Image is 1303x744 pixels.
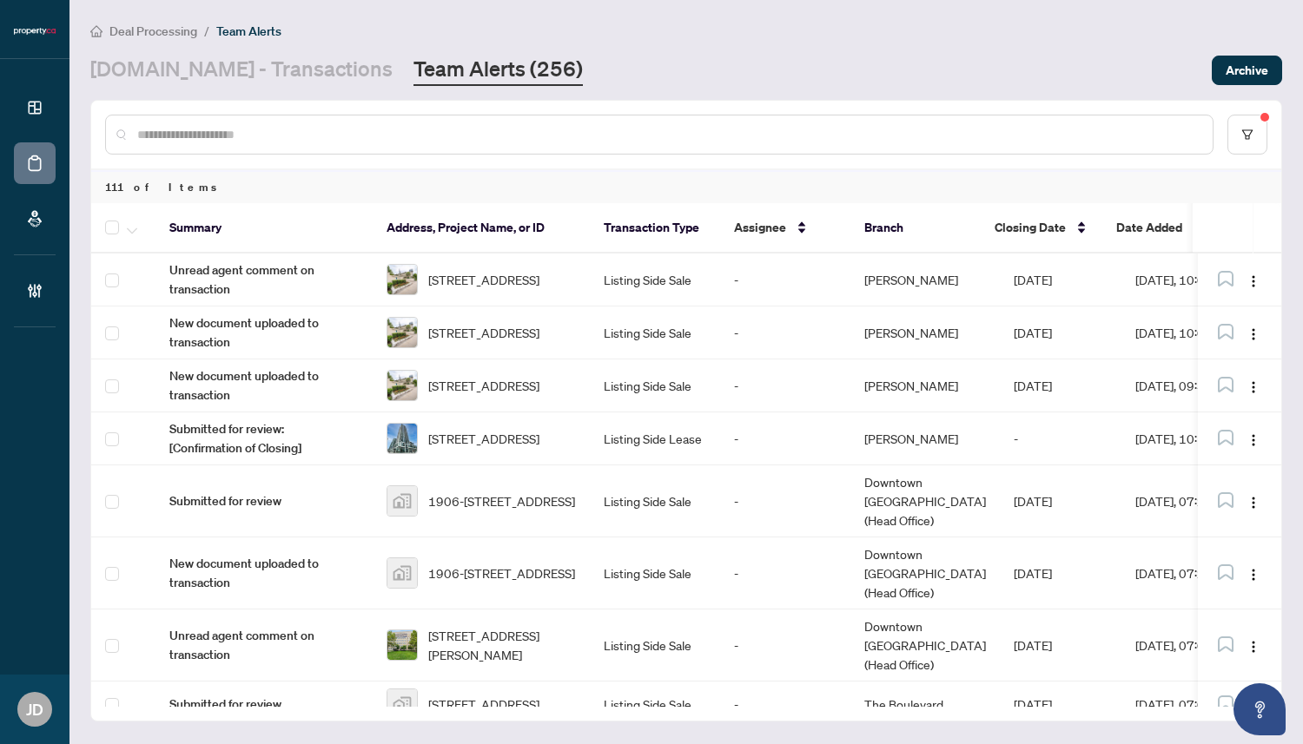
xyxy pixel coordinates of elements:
[169,366,359,405] span: New document uploaded to transaction
[1240,559,1267,587] button: Logo
[734,218,786,237] span: Assignee
[850,306,1000,359] td: [PERSON_NAME]
[1247,640,1260,654] img: Logo
[1121,306,1278,359] td: [DATE], 10:09am
[981,203,1102,253] th: Closing Date
[428,376,539,395] span: [STREET_ADDRESS]
[850,465,1000,537] td: Downtown [GEOGRAPHIC_DATA] (Head Office)
[720,412,850,465] td: -
[590,203,720,253] th: Transaction Type
[720,253,850,306] td: -
[590,412,720,465] td: Listing Side Lease
[428,563,575,583] span: 1906-[STREET_ADDRESS]
[90,25,103,37] span: home
[169,260,359,299] span: Unread agent comment on transaction
[1227,115,1267,155] button: filter
[428,695,539,714] span: [STREET_ADDRESS]
[850,537,1000,609] td: Downtown [GEOGRAPHIC_DATA] (Head Office)
[91,170,1281,203] div: 111 of Items
[590,359,720,412] td: Listing Side Sale
[720,537,850,609] td: -
[720,359,850,412] td: -
[720,203,850,253] th: Assignee
[387,318,417,347] img: thumbnail-img
[1000,253,1121,306] td: [DATE]
[850,681,1000,728] td: The Boulevard
[1000,465,1121,537] td: [DATE]
[169,626,359,664] span: Unread agent comment on transaction
[387,371,417,400] img: thumbnail-img
[169,491,359,510] span: Submitted for review
[169,419,359,458] span: Submitted for review: [Confirmation of Closing]
[90,55,393,86] a: [DOMAIN_NAME] - Transactions
[109,23,197,39] span: Deal Processing
[26,697,43,721] span: JD
[850,609,1000,681] td: Downtown [GEOGRAPHIC_DATA] (Head Office)
[216,23,281,39] span: Team Alerts
[387,558,417,588] img: thumbnail-img
[428,429,539,448] span: [STREET_ADDRESS]
[1000,609,1121,681] td: [DATE]
[387,265,417,294] img: thumbnail-img
[1000,306,1121,359] td: [DATE]
[1121,465,1278,537] td: [DATE], 07:29pm
[850,253,1000,306] td: [PERSON_NAME]
[1121,681,1278,728] td: [DATE], 07:09pm
[1000,681,1121,728] td: [DATE]
[1247,274,1260,288] img: Logo
[720,609,850,681] td: -
[387,424,417,453] img: thumbnail-img
[169,695,359,714] span: Submitted for review
[1121,359,1278,412] td: [DATE], 09:59am
[720,306,850,359] td: -
[720,681,850,728] td: -
[1247,380,1260,394] img: Logo
[1247,327,1260,341] img: Logo
[1226,56,1268,84] span: Archive
[590,681,720,728] td: Listing Side Sale
[1234,683,1286,735] button: Open asap
[590,465,720,537] td: Listing Side Sale
[1102,203,1259,253] th: Date Added
[1240,319,1267,346] button: Logo
[428,323,539,342] span: [STREET_ADDRESS]
[1247,433,1260,447] img: Logo
[1121,253,1278,306] td: [DATE], 10:09am
[1000,412,1121,465] td: -
[169,313,359,352] span: New document uploaded to transaction
[720,465,850,537] td: -
[1000,537,1121,609] td: [DATE]
[373,203,590,253] th: Address, Project Name, or ID
[850,203,981,253] th: Branch
[169,554,359,592] span: New document uploaded to transaction
[1241,128,1253,141] span: filter
[850,412,1000,465] td: [PERSON_NAME]
[1212,56,1282,85] button: Archive
[1116,218,1182,237] span: Date Added
[1000,359,1121,412] td: [DATE]
[590,306,720,359] td: Listing Side Sale
[995,218,1066,237] span: Closing Date
[428,626,576,664] span: [STREET_ADDRESS][PERSON_NAME]
[590,537,720,609] td: Listing Side Sale
[155,203,373,253] th: Summary
[428,270,539,289] span: [STREET_ADDRESS]
[590,609,720,681] td: Listing Side Sale
[1240,266,1267,293] button: Logo
[387,630,417,660] img: thumbnail-img
[1240,487,1267,515] button: Logo
[14,26,56,36] img: logo
[387,486,417,516] img: thumbnail-img
[590,253,720,306] td: Listing Side Sale
[1121,609,1278,681] td: [DATE], 07:09pm
[1121,412,1278,465] td: [DATE], 10:19pm
[204,21,209,41] li: /
[428,491,575,510] span: 1906-[STREET_ADDRESS]
[1247,496,1260,510] img: Logo
[1240,425,1267,452] button: Logo
[850,359,1000,412] td: [PERSON_NAME]
[1121,537,1278,609] td: [DATE], 07:29pm
[1240,631,1267,659] button: Logo
[1247,568,1260,582] img: Logo
[1240,372,1267,399] button: Logo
